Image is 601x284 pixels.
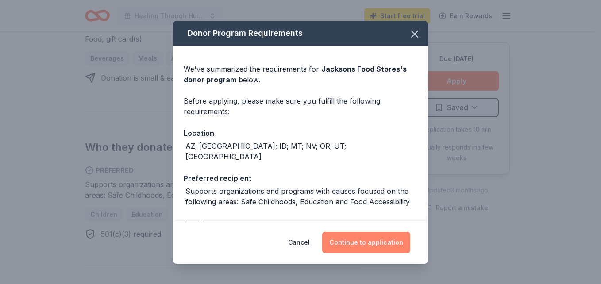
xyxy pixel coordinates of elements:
[173,21,428,46] div: Donor Program Requirements
[322,232,410,253] button: Continue to application
[184,218,417,229] div: Legal
[184,64,417,85] div: We've summarized the requirements for below.
[185,141,417,162] div: AZ; [GEOGRAPHIC_DATA]; ID; MT; NV; OR; UT; [GEOGRAPHIC_DATA]
[185,186,417,207] div: Supports organizations and programs with causes focused on the following areas: Safe Childhoods, ...
[184,127,417,139] div: Location
[288,232,310,253] button: Cancel
[184,173,417,184] div: Preferred recipient
[184,96,417,117] div: Before applying, please make sure you fulfill the following requirements:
